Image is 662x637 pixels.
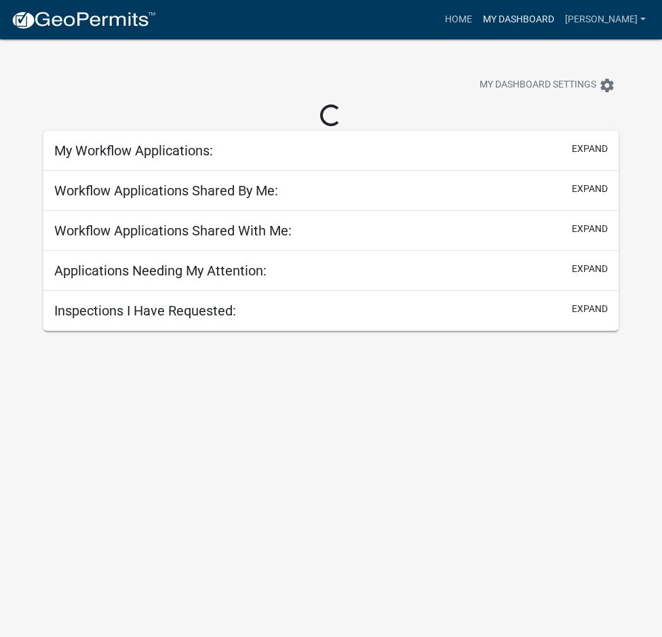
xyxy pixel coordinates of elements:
h5: Workflow Applications Shared By Me: [54,182,278,199]
a: Home [440,7,478,33]
a: My Dashboard [478,7,560,33]
h5: Applications Needing My Attention: [54,263,267,279]
h5: Inspections I Have Requested: [54,303,236,319]
button: expand [572,262,608,276]
button: expand [572,142,608,156]
button: expand [572,302,608,316]
span: My Dashboard Settings [480,77,596,94]
a: [PERSON_NAME] [560,7,651,33]
i: settings [599,77,615,94]
h5: Workflow Applications Shared With Me: [54,223,292,239]
button: expand [572,182,608,196]
button: My Dashboard Settingssettings [469,72,626,98]
button: expand [572,222,608,236]
h5: My Workflow Applications: [54,142,213,159]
